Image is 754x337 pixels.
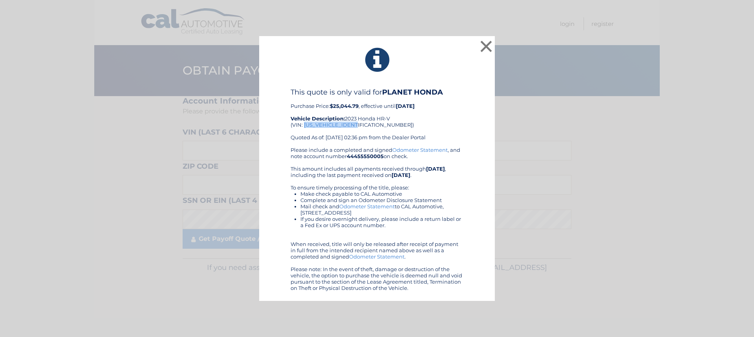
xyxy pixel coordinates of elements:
[291,115,345,122] strong: Vehicle Description:
[347,153,384,159] b: 44455550005
[300,203,463,216] li: Mail check and to CAL Automotive, [STREET_ADDRESS]
[396,103,415,109] b: [DATE]
[291,147,463,291] div: Please include a completed and signed , and note account number on check. This amount includes al...
[339,203,395,209] a: Odometer Statement
[291,88,463,97] h4: This quote is only valid for
[291,88,463,147] div: Purchase Price: , effective until 2023 Honda HR-V (VIN: [US_VEHICLE_IDENTIFICATION_NUMBER]) Quote...
[349,253,404,260] a: Odometer Statement
[300,191,463,197] li: Make check payable to CAL Automotive
[382,88,443,97] b: PLANET HONDA
[392,172,410,178] b: [DATE]
[426,166,445,172] b: [DATE]
[300,197,463,203] li: Complete and sign an Odometer Disclosure Statement
[300,216,463,228] li: If you desire overnight delivery, please include a return label or a Fed Ex or UPS account number.
[478,38,494,54] button: ×
[392,147,448,153] a: Odometer Statement
[330,103,359,109] b: $25,044.79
